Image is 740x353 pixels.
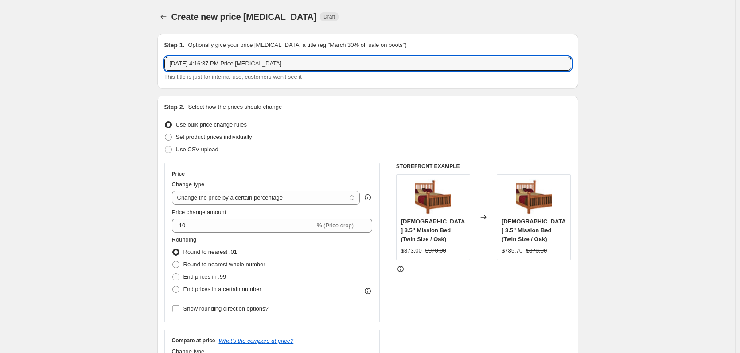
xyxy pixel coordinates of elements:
span: This title is just for internal use, customers won't see it [164,73,302,80]
span: Create new price [MEDICAL_DATA] [171,12,317,22]
span: Use bulk price change rules [176,121,247,128]
span: Round to nearest .01 [183,249,237,255]
div: $785.70 [502,246,522,255]
span: % (Price drop) [317,222,354,229]
h6: STOREFRONT EXAMPLE [396,163,571,170]
span: End prices in a certain number [183,286,261,292]
span: End prices in .99 [183,273,226,280]
span: [DEMOGRAPHIC_DATA] 3.5" Mission Bed (Twin Size / Oak) [502,218,566,242]
span: Price change amount [172,209,226,215]
p: Optionally give your price [MEDICAL_DATA] a title (eg "March 30% off sale on boots") [188,41,406,50]
h3: Price [172,170,185,177]
span: Set product prices individually [176,134,252,140]
img: Amish_3.5_Mission_Bed_80x.jpg [516,179,552,215]
span: Draft [323,13,335,20]
h3: Compare at price [172,337,215,344]
button: What's the compare at price? [219,338,294,344]
p: Select how the prices should change [188,103,282,111]
span: Use CSV upload [176,146,218,153]
span: Round to nearest whole number [183,261,265,268]
button: Price change jobs [157,11,170,23]
span: Change type [172,181,205,188]
strike: $970.00 [425,246,446,255]
img: Amish_3.5_Mission_Bed_80x.jpg [415,179,451,215]
div: $873.00 [401,246,422,255]
input: -15 [172,219,315,233]
div: help [363,193,372,202]
span: Show rounding direction options? [183,305,269,312]
strike: $873.00 [526,246,547,255]
span: [DEMOGRAPHIC_DATA] 3.5" Mission Bed (Twin Size / Oak) [401,218,465,242]
h2: Step 2. [164,103,185,111]
input: 30% off holiday sale [164,57,571,71]
h2: Step 1. [164,41,185,50]
span: Rounding [172,236,197,243]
